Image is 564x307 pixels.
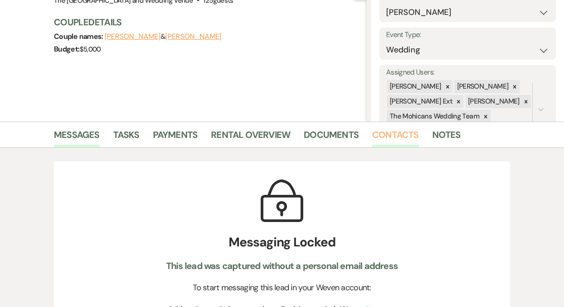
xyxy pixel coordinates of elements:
[113,128,139,147] a: Tasks
[54,128,100,147] a: Messages
[105,33,161,40] button: [PERSON_NAME]
[432,128,461,147] a: Notes
[211,128,290,147] a: Rental Overview
[387,110,481,123] div: The Mohicans Wedding Team
[387,80,443,93] div: [PERSON_NAME]
[145,233,419,252] h4: Messaging Locked
[145,260,419,272] div: This lead was captured without a personal email address
[386,66,549,79] label: Assigned Users:
[153,128,198,147] a: Payments
[54,44,80,54] span: Budget:
[145,282,419,294] div: To start messaging this lead in your Weven account:
[454,80,510,93] div: [PERSON_NAME]
[304,128,358,147] a: Documents
[387,95,454,108] div: [PERSON_NAME] Ext
[54,32,105,41] span: Couple names:
[80,45,101,54] span: $5,000
[372,128,419,147] a: Contacts
[105,32,221,41] span: &
[165,33,221,40] button: [PERSON_NAME]
[465,95,521,108] div: [PERSON_NAME]
[386,28,549,42] label: Event Type:
[54,16,358,28] h3: Couple Details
